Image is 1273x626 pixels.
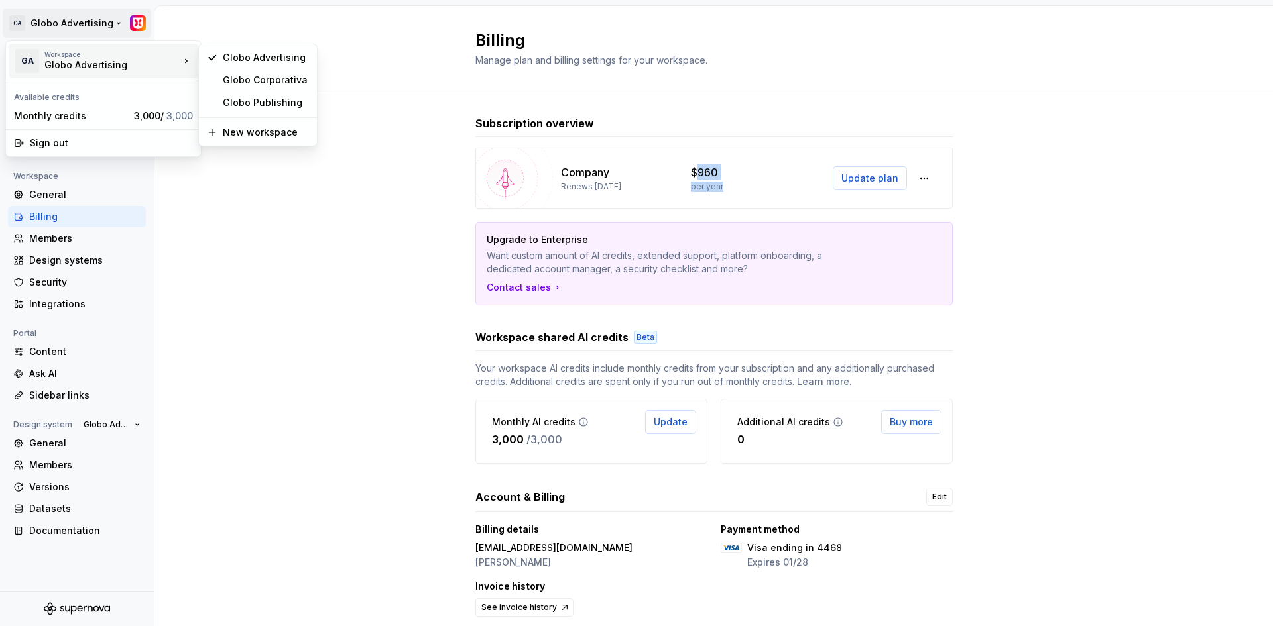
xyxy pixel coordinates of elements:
div: GA [15,49,39,73]
span: 3,000 / [134,110,193,121]
div: Globo Publishing [223,96,309,109]
div: New workspace [223,126,309,139]
div: Globo Advertising [44,58,157,72]
div: Globo Corporativa [223,74,309,87]
div: Sign out [30,136,193,150]
span: 3,000 [166,110,193,121]
div: Workspace [44,50,180,58]
div: Available credits [9,84,198,105]
div: Globo Advertising [223,51,309,64]
div: Monthly credits [14,109,129,123]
